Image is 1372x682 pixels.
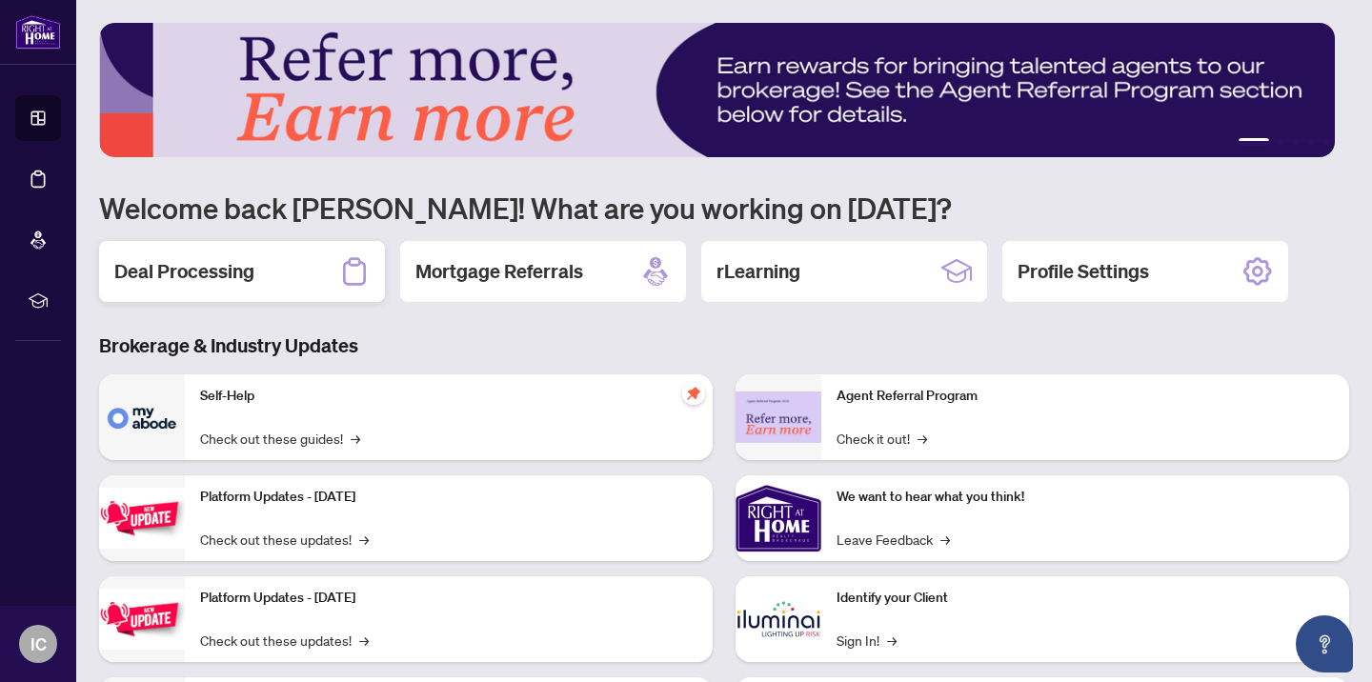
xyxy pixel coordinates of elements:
[1296,615,1353,672] button: Open asap
[99,374,185,460] img: Self-Help
[200,529,369,550] a: Check out these updates!→
[99,488,185,548] img: Platform Updates - July 21, 2025
[837,428,927,449] a: Check it out!→
[736,475,821,561] img: We want to hear what you think!
[99,23,1335,157] img: Slide 0
[1292,138,1300,146] button: 3
[837,588,1334,609] p: Identify your Client
[351,428,360,449] span: →
[200,487,697,508] p: Platform Updates - [DATE]
[736,391,821,444] img: Agent Referral Program
[940,529,950,550] span: →
[99,589,185,649] img: Platform Updates - July 8, 2025
[1307,138,1315,146] button: 4
[359,529,369,550] span: →
[114,258,254,285] h2: Deal Processing
[918,428,927,449] span: →
[359,630,369,651] span: →
[30,631,47,657] span: IC
[15,14,61,50] img: logo
[1239,138,1269,146] button: 1
[837,529,950,550] a: Leave Feedback→
[887,630,897,651] span: →
[99,332,1349,359] h3: Brokerage & Industry Updates
[99,190,1349,226] h1: Welcome back [PERSON_NAME]! What are you working on [DATE]?
[837,386,1334,407] p: Agent Referral Program
[200,386,697,407] p: Self-Help
[682,382,705,405] span: pushpin
[200,428,360,449] a: Check out these guides!→
[837,487,1334,508] p: We want to hear what you think!
[200,588,697,609] p: Platform Updates - [DATE]
[1018,258,1149,285] h2: Profile Settings
[1277,138,1284,146] button: 2
[415,258,583,285] h2: Mortgage Referrals
[736,576,821,662] img: Identify your Client
[1322,138,1330,146] button: 5
[716,258,800,285] h2: rLearning
[200,630,369,651] a: Check out these updates!→
[837,630,897,651] a: Sign In!→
